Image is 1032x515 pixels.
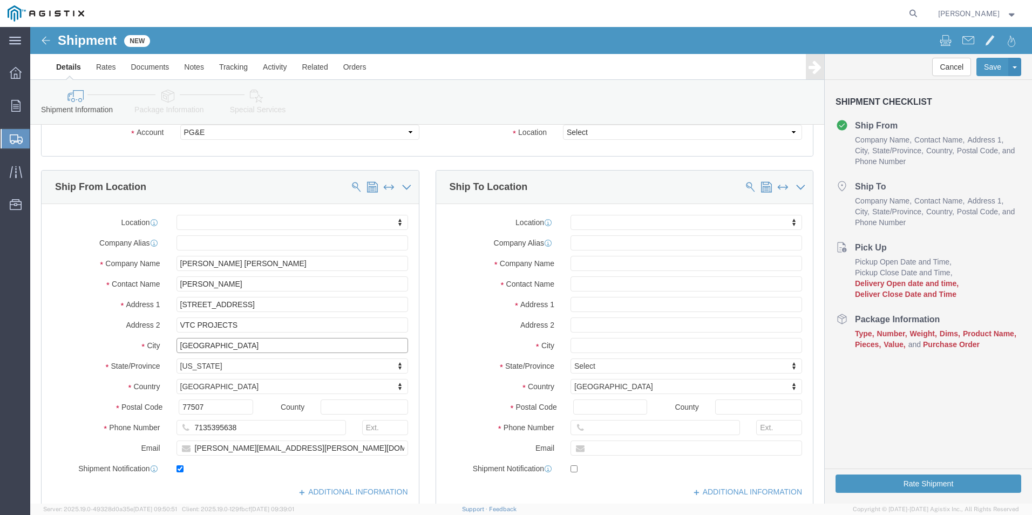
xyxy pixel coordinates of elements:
span: [DATE] 09:50:51 [133,506,177,512]
a: Support [462,506,489,512]
span: [DATE] 09:39:01 [250,506,294,512]
span: Server: 2025.19.0-49328d0a35e [43,506,177,512]
a: Feedback [489,506,517,512]
span: Latonya Mathis [938,8,1000,19]
button: [PERSON_NAME] [938,7,1017,20]
span: Client: 2025.19.0-129fbcf [182,506,294,512]
span: Copyright © [DATE]-[DATE] Agistix Inc., All Rights Reserved [853,505,1019,514]
iframe: FS Legacy Container [30,27,1032,504]
img: logo [8,5,84,22]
